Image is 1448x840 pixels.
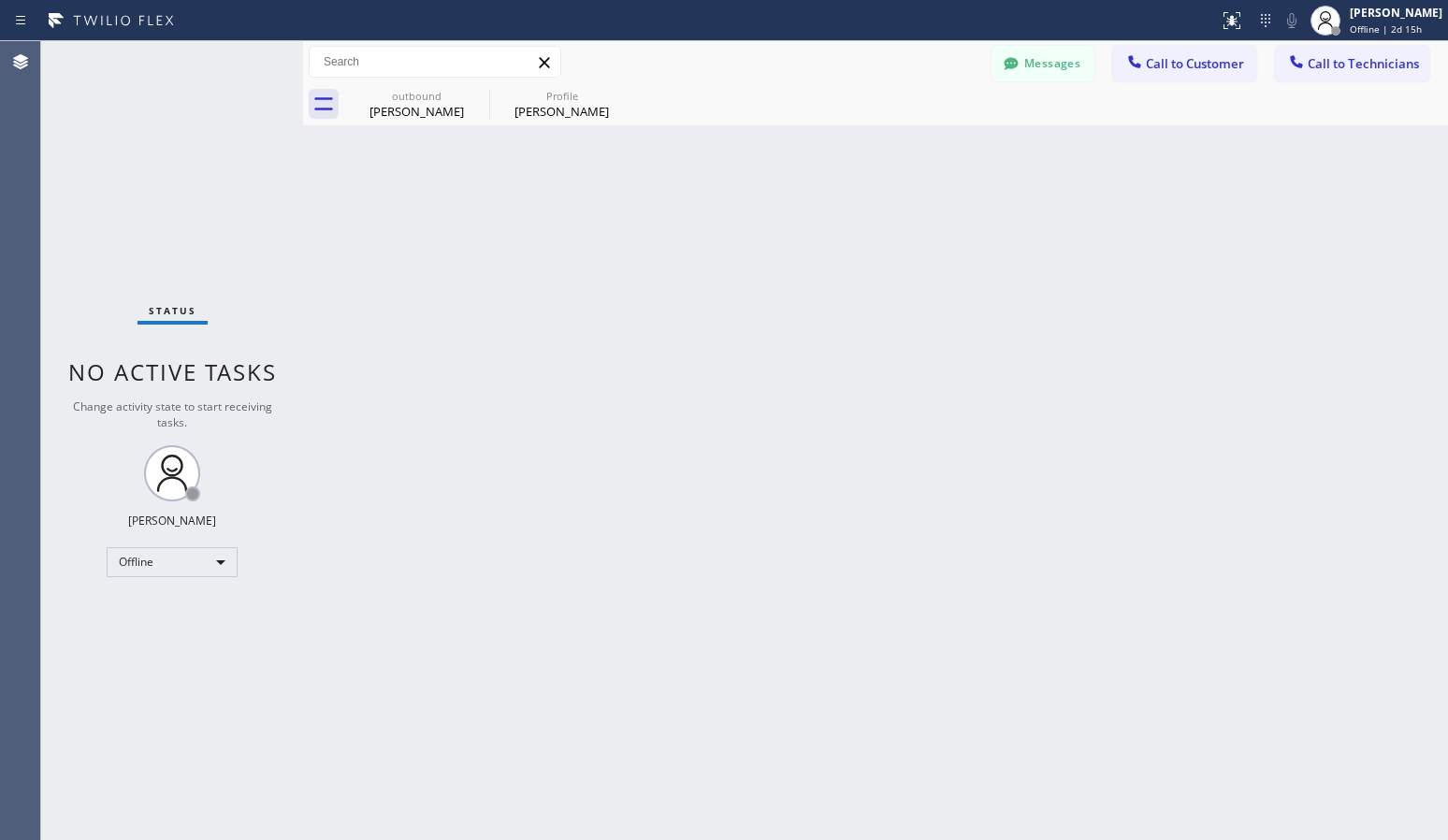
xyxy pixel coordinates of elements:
[68,356,277,387] span: No active tasks
[992,46,1094,81] button: Messages
[491,103,632,120] div: [PERSON_NAME]
[107,547,238,577] div: Offline
[491,89,632,103] div: Profile
[346,89,487,103] div: outbound
[346,83,487,125] div: Nick Soto
[491,83,632,125] div: JT Reis
[1350,22,1422,36] span: Offline | 2d 15h
[149,304,196,317] span: Status
[1113,46,1256,81] button: Call to Customer
[310,47,560,77] input: Search
[1350,5,1442,21] div: [PERSON_NAME]
[128,513,216,529] div: [PERSON_NAME]
[73,398,272,430] span: Change activity state to start receiving tasks.
[1275,46,1429,81] button: Call to Technicians
[1146,55,1244,72] span: Call to Customer
[1279,7,1305,34] button: Mute
[1308,55,1419,72] span: Call to Technicians
[346,103,487,120] div: [PERSON_NAME]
